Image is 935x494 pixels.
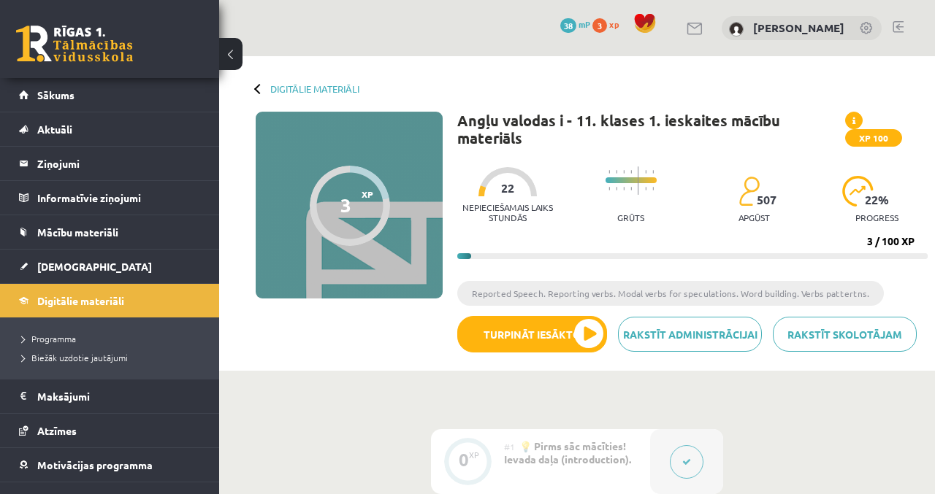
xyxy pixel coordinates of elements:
[592,18,626,30] a: 3 xp
[652,187,654,190] img: icon-short-line-57e1e144782c952c97e751825c79c345078a6d821885a25fce030b3d8c18986b.svg
[19,250,201,283] a: [DEMOGRAPHIC_DATA]
[22,333,76,344] span: Programma
[37,379,201,413] legend: Maksājumi
[617,212,644,223] p: Grūts
[630,170,632,174] img: icon-short-line-57e1e144782c952c97e751825c79c345078a6d821885a25fce030b3d8c18986b.svg
[592,18,607,33] span: 3
[37,147,201,180] legend: Ziņojumi
[22,351,205,364] a: Biežāk uzdotie jautājumi
[739,212,770,223] p: apgūst
[652,170,654,174] img: icon-short-line-57e1e144782c952c97e751825c79c345078a6d821885a25fce030b3d8c18986b.svg
[501,182,514,195] span: 22
[362,189,373,199] span: XP
[608,170,610,174] img: icon-short-line-57e1e144782c952c97e751825c79c345078a6d821885a25fce030b3d8c18986b.svg
[37,458,153,471] span: Motivācijas programma
[37,181,201,215] legend: Informatīvie ziņojumi
[609,18,619,30] span: xp
[865,193,890,207] span: 22 %
[855,212,898,223] p: progress
[845,129,902,147] span: XP 100
[616,170,617,174] img: icon-short-line-57e1e144782c952c97e751825c79c345078a6d821885a25fce030b3d8c18986b.svg
[19,215,201,249] a: Mācību materiāli
[773,317,917,352] a: Rakstīt skolotājam
[842,176,874,207] img: icon-progress-161ccf0a02000e728c5f80fcf4c31c7af3da0e1684b2b1d7c360e028c24a22f1.svg
[270,83,359,94] a: Digitālie materiāli
[618,317,762,352] a: Rakstīt administrācijai
[504,439,631,466] span: 💡 Pirms sāc mācīties! Ievada daļa (introduction).
[579,18,590,30] span: mP
[739,176,760,207] img: students-c634bb4e5e11cddfef0936a35e636f08e4e9abd3cc4e673bd6f9a4125e45ecb1.svg
[19,379,201,413] a: Maksājumi
[457,112,845,147] h1: Angļu valodas i - 11. klases 1. ieskaites mācību materiāls
[19,147,201,180] a: Ziņojumi
[22,352,128,363] span: Biežāk uzdotie jautājumi
[19,414,201,447] a: Atzīmes
[19,78,201,112] a: Sākums
[37,294,124,307] span: Digitālie materiāli
[457,281,884,306] li: Reported Speech. Reporting verbs. Modal verbs for speculations. Word building. Verbs pattertns.
[19,448,201,482] a: Motivācijas programma
[753,20,844,35] a: [PERSON_NAME]
[340,194,351,216] div: 3
[37,123,72,136] span: Aktuāli
[645,170,646,174] img: icon-short-line-57e1e144782c952c97e751825c79c345078a6d821885a25fce030b3d8c18986b.svg
[645,187,646,190] img: icon-short-line-57e1e144782c952c97e751825c79c345078a6d821885a25fce030b3d8c18986b.svg
[19,112,201,146] a: Aktuāli
[504,441,515,452] span: #1
[630,187,632,190] img: icon-short-line-57e1e144782c952c97e751825c79c345078a6d821885a25fce030b3d8c18986b.svg
[459,453,469,466] div: 0
[37,225,118,239] span: Mācību materiāli
[19,181,201,215] a: Informatīvie ziņojumi
[623,170,625,174] img: icon-short-line-57e1e144782c952c97e751825c79c345078a6d821885a25fce030b3d8c18986b.svg
[22,332,205,345] a: Programma
[16,26,133,62] a: Rīgas 1. Tālmācības vidusskola
[457,316,607,352] button: Turpināt iesākto
[469,451,479,459] div: XP
[608,187,610,190] img: icon-short-line-57e1e144782c952c97e751825c79c345078a6d821885a25fce030b3d8c18986b.svg
[560,18,590,30] a: 38 mP
[37,88,75,101] span: Sākums
[37,260,152,273] span: [DEMOGRAPHIC_DATA]
[616,187,617,190] img: icon-short-line-57e1e144782c952c97e751825c79c345078a6d821885a25fce030b3d8c18986b.svg
[19,284,201,317] a: Digitālie materiāli
[729,22,744,36] img: Agata Kapisterņicka
[638,166,639,195] img: icon-long-line-d9ea69661e0d244f92f715978eff75569469978d946b2353a9bb055b3ed8787d.svg
[757,193,776,207] span: 507
[457,202,559,223] p: Nepieciešamais laiks stundās
[560,18,576,33] span: 38
[623,187,625,190] img: icon-short-line-57e1e144782c952c97e751825c79c345078a6d821885a25fce030b3d8c18986b.svg
[37,424,77,437] span: Atzīmes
